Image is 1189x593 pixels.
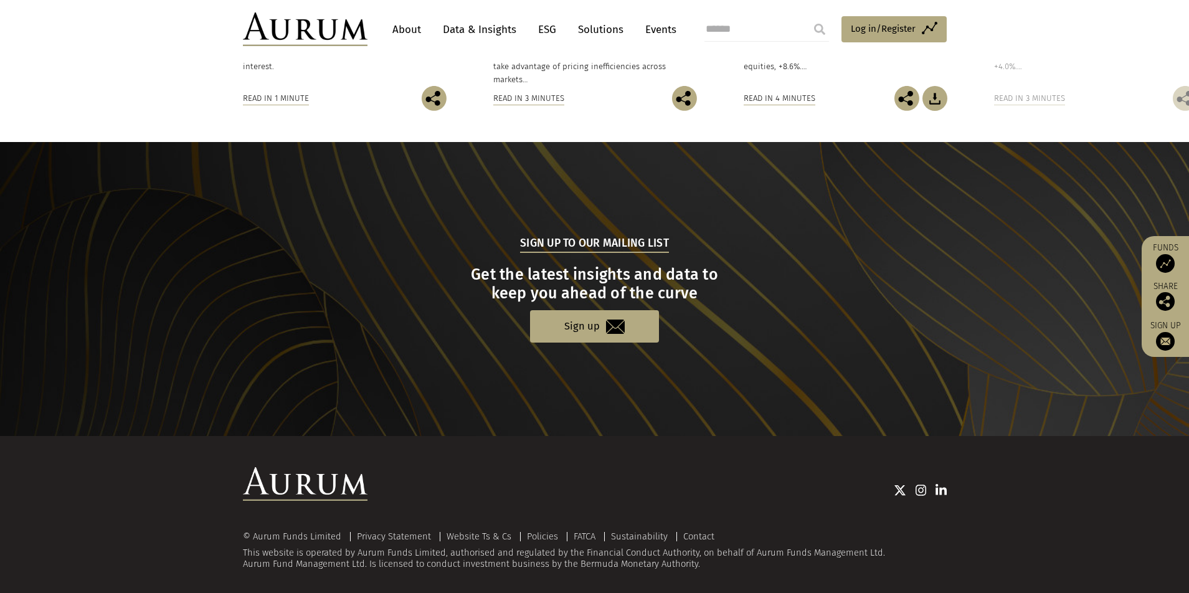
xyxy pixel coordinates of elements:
[493,34,697,87] p: Arbitrage is a widely used term in finance that encompasses a broad range of strategies designed ...
[574,531,595,542] a: FATCA
[527,531,558,542] a: Policies
[1156,332,1175,351] img: Sign up to our newsletter
[437,18,523,41] a: Data & Insights
[744,92,815,105] div: Read in 4 minutes
[243,467,367,501] img: Aurum Logo
[994,92,1065,105] div: Read in 3 minutes
[243,12,367,46] img: Aurum
[1148,320,1183,351] a: Sign up
[493,92,564,105] div: Read in 3 minutes
[611,531,668,542] a: Sustainability
[1148,282,1183,311] div: Share
[530,310,659,342] a: Sign up
[243,532,348,541] div: © Aurum Funds Limited
[572,18,630,41] a: Solutions
[639,18,676,41] a: Events
[683,531,714,542] a: Contact
[916,484,927,496] img: Instagram icon
[386,18,427,41] a: About
[357,531,431,542] a: Privacy Statement
[447,531,511,542] a: Website Ts & Cs
[1156,254,1175,273] img: Access Funds
[1148,242,1183,273] a: Funds
[243,92,309,105] div: Read in 1 minute
[532,18,562,41] a: ESG
[244,265,945,303] h3: Get the latest insights and data to keep you ahead of the curve
[894,86,919,111] img: Share this post
[520,235,669,253] h5: Sign up to our mailing list
[851,21,916,36] span: Log in/Register
[841,16,947,42] a: Log in/Register
[922,86,947,111] img: Download Article
[894,484,906,496] img: Twitter icon
[807,17,832,42] input: Submit
[1156,292,1175,311] img: Share this post
[672,86,697,111] img: Share this post
[243,532,947,570] div: This website is operated by Aurum Funds Limited, authorised and regulated by the Financial Conduc...
[422,86,447,111] img: Share this post
[936,484,947,496] img: Linkedin icon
